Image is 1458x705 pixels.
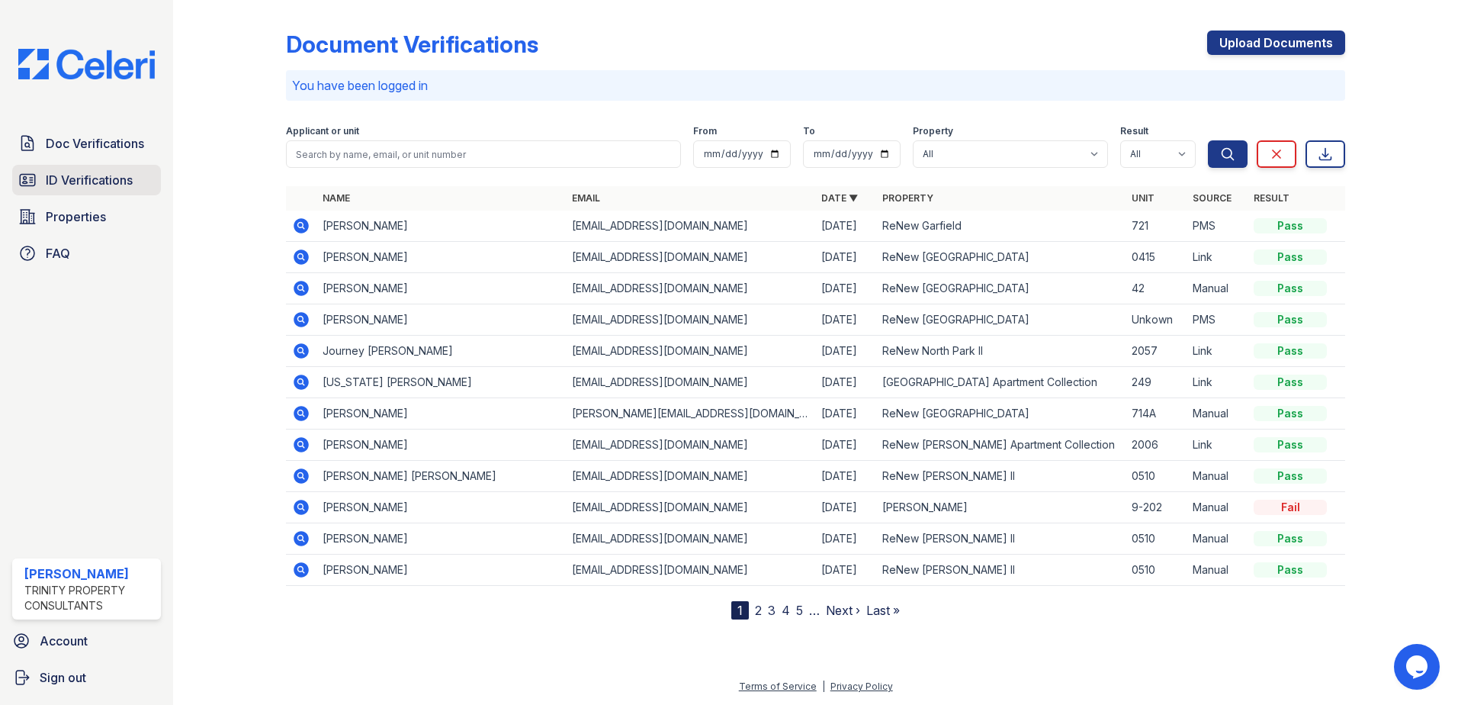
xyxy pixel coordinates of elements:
td: ReNew [GEOGRAPHIC_DATA] [876,242,1126,273]
td: ReNew [GEOGRAPHIC_DATA] [876,304,1126,336]
span: Sign out [40,668,86,687]
iframe: chat widget [1394,644,1443,690]
div: Pass [1254,375,1327,390]
div: Pass [1254,562,1327,578]
div: Pass [1254,249,1327,265]
td: [PERSON_NAME] [316,273,566,304]
td: [EMAIL_ADDRESS][DOMAIN_NAME] [566,367,815,398]
td: [PERSON_NAME] [PERSON_NAME] [316,461,566,492]
a: Result [1254,192,1289,204]
a: Sign out [6,662,167,693]
td: [DATE] [815,336,876,367]
a: 2 [755,603,762,618]
td: PMS [1187,304,1248,336]
td: [PERSON_NAME] [316,304,566,336]
a: Account [6,626,167,656]
div: Pass [1254,437,1327,452]
td: ReNew [PERSON_NAME] II [876,461,1126,492]
div: [PERSON_NAME] [24,565,155,583]
td: [PERSON_NAME] [316,398,566,430]
td: 0415 [1126,242,1187,273]
div: Trinity Property Consultants [24,583,155,613]
td: [PERSON_NAME] [876,492,1126,523]
td: Manual [1187,398,1248,430]
div: | [822,681,825,692]
label: Applicant or unit [286,125,359,137]
td: Link [1187,367,1248,398]
label: To [803,125,815,137]
a: ID Verifications [12,165,161,195]
div: Pass [1254,531,1327,546]
td: 2006 [1126,430,1187,461]
div: 1 [731,601,749,620]
a: Privacy Policy [830,681,893,692]
td: [DATE] [815,211,876,242]
span: FAQ [46,244,70,262]
td: [DATE] [815,242,876,273]
div: Pass [1254,468,1327,484]
a: 5 [796,603,803,618]
td: [PERSON_NAME] [316,430,566,461]
td: ReNew [GEOGRAPHIC_DATA] [876,273,1126,304]
td: [PERSON_NAME] [316,492,566,523]
span: Properties [46,208,106,226]
div: Document Verifications [286,31,538,58]
td: Manual [1187,461,1248,492]
td: [EMAIL_ADDRESS][DOMAIN_NAME] [566,242,815,273]
a: Next › [826,603,860,618]
td: [DATE] [815,430,876,461]
a: Last » [866,603,900,618]
td: [DATE] [815,273,876,304]
td: [DATE] [815,304,876,336]
div: Pass [1254,281,1327,296]
td: [PERSON_NAME] [316,523,566,555]
a: Name [323,192,350,204]
div: Fail [1254,500,1327,515]
p: You have been logged in [292,76,1339,95]
td: [EMAIL_ADDRESS][DOMAIN_NAME] [566,273,815,304]
a: 4 [782,603,790,618]
span: … [809,601,820,620]
td: 0510 [1126,523,1187,555]
td: [DATE] [815,398,876,430]
a: Unit [1132,192,1155,204]
td: Manual [1187,523,1248,555]
td: [EMAIL_ADDRESS][DOMAIN_NAME] [566,304,815,336]
td: [EMAIL_ADDRESS][DOMAIN_NAME] [566,461,815,492]
td: Link [1187,430,1248,461]
div: Pass [1254,218,1327,233]
td: ReNew North Park II [876,336,1126,367]
td: [EMAIL_ADDRESS][DOMAIN_NAME] [566,430,815,461]
td: ReNew [PERSON_NAME] Apartment Collection [876,430,1126,461]
a: 3 [768,603,776,618]
td: ReNew [GEOGRAPHIC_DATA] [876,398,1126,430]
td: [PERSON_NAME] [316,555,566,586]
td: ReNew [PERSON_NAME] II [876,523,1126,555]
td: 9-202 [1126,492,1187,523]
div: Pass [1254,343,1327,359]
a: Date ▼ [821,192,858,204]
span: Doc Verifications [46,134,144,153]
td: [PERSON_NAME] [316,211,566,242]
td: [GEOGRAPHIC_DATA] Apartment Collection [876,367,1126,398]
a: Doc Verifications [12,128,161,159]
td: 2057 [1126,336,1187,367]
td: 249 [1126,367,1187,398]
label: Result [1120,125,1148,137]
img: CE_Logo_Blue-a8612792a0a2168367f1c8372b55b34899dd931a85d93a1a3d3e32e68fde9ad4.png [6,49,167,79]
td: Journey [PERSON_NAME] [316,336,566,367]
span: Account [40,632,88,650]
label: Property [913,125,953,137]
td: [DATE] [815,461,876,492]
td: [PERSON_NAME] [316,242,566,273]
td: Manual [1187,492,1248,523]
a: Properties [12,201,161,232]
td: Unkown [1126,304,1187,336]
td: 0510 [1126,555,1187,586]
td: [DATE] [815,523,876,555]
td: [DATE] [815,555,876,586]
a: FAQ [12,238,161,269]
td: [EMAIL_ADDRESS][DOMAIN_NAME] [566,336,815,367]
a: Property [882,192,933,204]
